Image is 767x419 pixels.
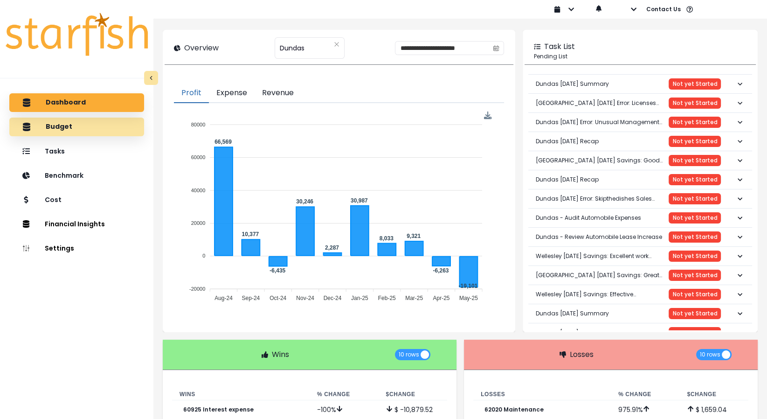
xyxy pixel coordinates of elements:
[528,75,752,93] button: Dundas [DATE] SummaryNot yet Started
[528,285,752,304] button: Wellesley [DATE] Savings: Effective management of delivery fees led to $278 in monthly savings!No...
[536,168,599,191] p: Dundas [DATE] Recap
[680,389,749,400] th: $ Change
[536,225,662,249] p: Dundas - Review Automobile Lease Increase
[9,239,144,258] button: Settings
[310,400,379,419] td: -100 %
[191,188,206,193] tspan: 40000
[334,42,339,47] svg: close
[174,84,209,103] button: Profit
[191,220,206,226] tspan: 20000
[672,81,717,87] span: Not yet Started
[280,38,304,58] span: Dundas
[493,45,499,51] svg: calendar
[611,389,680,400] th: % Change
[378,295,396,301] tspan: Feb-25
[269,295,286,301] tspan: Oct-24
[351,295,368,301] tspan: Jan-25
[484,112,492,119] div: Menu
[672,272,717,279] span: Not yet Started
[672,291,717,298] span: Not yet Started
[9,142,144,161] button: Tasks
[46,123,72,131] p: Budget
[45,147,65,155] p: Tasks
[611,400,680,419] td: 975.91 %
[242,295,260,301] tspan: Sep-24
[191,154,206,160] tspan: 60000
[45,172,83,180] p: Benchmark
[536,206,641,230] p: Dundas - Audit Automobile Expenses
[528,266,752,285] button: [GEOGRAPHIC_DATA] [DATE] Savings: Great job reducing food costs by $3,071 per month!Not yet Started
[528,151,752,170] button: [GEOGRAPHIC_DATA] [DATE] Savings: Good job lowering meals and entertainment by $128 per month!Not...
[672,138,717,145] span: Not yet Started
[191,122,206,127] tspan: 80000
[536,283,669,306] p: Wellesley [DATE] Savings: Effective management of delivery fees led to $278 in monthly savings!
[536,244,669,268] p: Wellesley [DATE] Savings: Excellent work reducing paper and takeout expenses by $2,683 per month!
[310,389,379,400] th: % Change
[202,253,205,258] tspan: 0
[484,112,492,119] img: Download Profit
[672,157,717,164] span: Not yet Started
[536,72,609,96] p: Dundas [DATE] Summary
[528,228,752,246] button: Dundas - Review Automobile Lease IncreaseNot yet Started
[405,295,423,301] tspan: Mar-25
[184,42,219,54] p: Overview
[528,304,752,323] button: Dundas [DATE] SummaryNot yet Started
[536,130,599,153] p: Dundas [DATE] Recap
[272,349,289,360] p: Wins
[528,189,752,208] button: Dundas [DATE] Error: Skipthedishes Sales DeclineNot yet Started
[672,100,717,106] span: Not yet Started
[45,196,62,204] p: Cost
[528,247,752,265] button: Wellesley [DATE] Savings: Excellent work reducing paper and takeout expenses by $2,683 per month!...
[672,310,717,317] span: Not yet Started
[324,295,342,301] tspan: Dec-24
[172,389,310,400] th: Wins
[672,253,717,259] span: Not yet Started
[189,286,205,292] tspan: -20000
[536,111,669,134] p: Dundas [DATE] Error: Unusual Management Expense Spike
[528,209,752,227] button: Dundas - Audit Automobile ExpensesNot yet Started
[214,295,233,301] tspan: Aug-24
[536,149,669,172] p: [GEOGRAPHIC_DATA] [DATE] Savings: Good job lowering meals and entertainment by $128 per month!
[536,91,669,115] p: [GEOGRAPHIC_DATA] [DATE] Error: Licenses and Permits Verification
[536,302,609,325] p: Dundas [DATE] Summary
[379,400,448,419] td: $ -10,879.52
[536,264,669,287] p: [GEOGRAPHIC_DATA] [DATE] Savings: Great job reducing food costs by $3,071 per month!
[536,321,669,344] p: Dundas [DATE] Error: Investigate Wages Decrease
[183,406,254,413] p: 60925 Interest expense
[296,295,314,301] tspan: Nov-24
[570,349,594,360] p: Losses
[46,98,86,107] p: Dashboard
[473,389,611,400] th: Losses
[484,406,544,413] p: 62020 Maintenance
[528,170,752,189] button: Dundas [DATE] RecapNot yet Started
[528,94,752,112] button: [GEOGRAPHIC_DATA] [DATE] Error: Licenses and Permits VerificationNot yet Started
[528,113,752,132] button: Dundas [DATE] Error: Unusual Management Expense SpikeNot yet Started
[255,84,301,103] button: Revenue
[399,349,419,360] span: 10 rows
[672,329,717,336] span: Not yet Started
[672,234,717,240] span: Not yet Started
[672,215,717,221] span: Not yet Started
[672,119,717,126] span: Not yet Started
[680,400,749,419] td: $ 1,659.04
[433,295,449,301] tspan: Apr-25
[459,295,478,301] tspan: May-25
[334,40,339,49] button: Clear
[9,190,144,209] button: Cost
[9,166,144,185] button: Benchmark
[379,389,448,400] th: $ Change
[9,215,144,233] button: Financial Insights
[528,132,752,151] button: Dundas [DATE] RecapNot yet Started
[9,118,144,136] button: Budget
[209,84,255,103] button: Expense
[672,176,717,183] span: Not yet Started
[700,349,720,360] span: 10 rows
[9,93,144,112] button: Dashboard
[544,41,575,52] p: Task List
[536,187,669,210] p: Dundas [DATE] Error: Skipthedishes Sales Decline
[534,52,746,61] p: Pending List
[528,323,752,342] button: Dundas [DATE] Error: Investigate Wages DecreaseNot yet Started
[672,196,717,202] span: Not yet Started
